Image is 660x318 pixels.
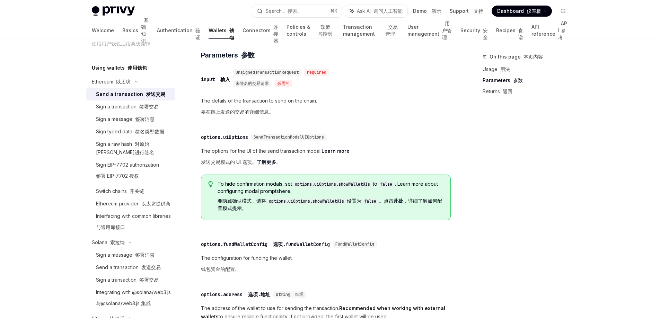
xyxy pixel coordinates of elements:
[96,90,165,98] div: Send a transaction
[86,210,175,236] a: Interfacing with common libraries与通用库接口
[141,17,149,44] font: 基础知识
[292,181,373,188] code: options.uiOptions.showWalletUIs
[92,64,147,72] h5: Using wallets
[201,254,451,276] span: The configuration for funding the wallet.
[135,129,164,134] font: 签名类型数据
[141,264,161,270] font: 发送交易
[86,113,175,125] a: Sign a message 签署消息
[483,86,574,97] a: Returns 返回
[345,5,407,17] button: Ask AI 询问人工智能
[146,91,165,97] font: 发送交易
[110,239,125,245] font: 索拉纳
[330,8,337,14] span: ⌘ K
[218,180,443,214] span: To hide confirmation modals, set to . Learn more about configuring modal prompts .
[130,188,144,194] font: 开关链
[276,292,303,297] span: string
[96,212,171,234] div: Interfacing with common libraries
[490,53,543,61] span: On this page
[201,291,270,298] div: options.address
[86,185,175,197] a: Switch chains 开关链
[139,104,159,109] font: 签署交易
[229,27,234,40] font: 钱包
[86,138,175,159] a: Sign a raw hash 对原始[PERSON_NAME]进行签名
[265,7,300,15] div: Search...
[318,24,332,37] font: 政策与控制
[195,27,200,40] font: 验证
[295,292,303,297] font: 细绳
[243,22,278,39] a: Connectors 连接器
[288,8,300,14] font: 搜索...
[254,134,324,140] span: SendTransactionModalUIOptions
[135,116,155,122] font: 签署消息
[557,6,569,17] button: Toggle dark mode
[141,201,170,206] font: 以太坊提供商
[96,251,155,259] div: Sign a message
[201,147,451,169] span: The options for the UI of the send transaction modal. .
[86,286,175,312] a: Integrating with @solana/web3.js与@solana/web3.js 集成
[86,159,175,185] a: Sign EIP-7702 authorization签署 EIP-7702 授权
[127,65,147,71] font: 使用钱包
[357,8,403,15] span: Ask AI
[248,291,270,298] font: 选项.地址
[86,274,175,286] a: Sign a transaction 签署交易
[92,238,125,247] div: Solana
[483,64,574,75] a: Usage 用法
[201,50,255,60] span: Parameters
[116,79,131,85] font: 以太坊
[96,140,171,157] div: Sign a raw hash
[273,24,278,44] font: 连接器
[96,187,144,195] div: Switch chains
[407,22,452,39] a: User management 用户管理
[86,197,175,210] a: Ethereum provider 以太坊提供商
[450,8,483,15] a: Support 支持
[373,8,403,14] font: 询问人工智能
[96,288,171,310] div: Integrating with @solana/web3.js
[201,134,248,141] div: options.uiOptions
[273,241,330,247] font: 选项.fundWalletConfig
[531,22,568,39] a: API reference API 参考
[236,81,269,86] span: 未签名的交易请求
[322,148,350,154] a: Learn more
[208,181,213,187] svg: Tip
[279,188,290,194] a: here
[96,173,139,179] font: 签署 EIP-7702 授权
[86,88,175,100] a: Send a transaction 发送交易
[218,198,442,211] font: 要隐藏确认模式，请将 设置为 。点击 详细了解如何配置模式提示。
[201,159,281,165] font: 发送交易模式的 UI 选项。 。
[266,198,347,205] code: options.uiOptions.showWalletUIs
[201,109,274,115] font: 要在链上发送的交易的详细信息。
[96,103,159,111] div: Sign a transaction
[394,198,408,204] a: 此处，
[343,22,399,39] a: Transaction management 交易管理
[304,69,329,76] div: required
[96,127,164,136] div: Sign typed data
[335,241,374,247] span: FundWalletConfig
[257,159,276,165] a: 了解更多
[157,22,200,39] a: Authentication 验证
[201,241,330,248] div: options.fundWalletConfig
[497,8,541,15] span: Dashboard
[209,22,234,39] a: Wallets 钱包
[492,6,552,17] a: Dashboard 仪表板
[86,261,175,274] a: Send a transaction 发送交易
[96,161,159,183] div: Sign EIP-7702 authorization
[201,97,451,119] span: The details of the transaction to send on the chain.
[523,54,543,60] font: 本页内容
[96,224,125,230] font: 与通用库接口
[236,70,299,75] span: UnsignedTransactionRequest
[96,200,170,208] div: Ethereum provider
[413,8,441,15] a: Demo 演示
[96,300,151,306] font: 与@solana/web3.js 集成
[92,22,114,39] a: Welcome
[201,76,230,83] div: input
[139,277,159,283] font: 签署交易
[483,75,574,86] a: Parameters 参数
[483,27,488,40] font: 安全
[496,22,523,39] a: Recipes 食谱
[96,115,155,123] div: Sign a message
[513,77,523,83] font: 参数
[377,181,395,188] code: false
[500,66,510,72] font: 用法
[474,8,483,14] font: 支持
[442,20,452,40] font: 用户管理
